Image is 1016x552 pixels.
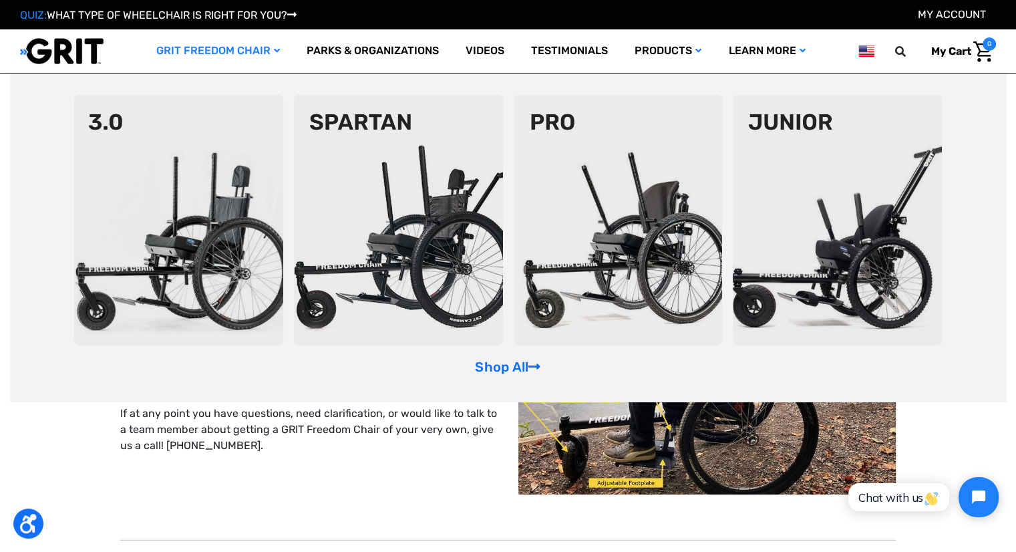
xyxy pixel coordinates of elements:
[475,359,540,375] a: Shop All
[973,41,993,62] img: Cart
[834,466,1010,529] iframe: Tidio Chat
[901,37,921,65] input: Search
[20,9,47,21] span: QUIZ:
[983,37,996,51] span: 0
[858,43,874,59] img: us.png
[733,95,942,346] img: junior-chair.png
[518,29,621,73] a: Testimonials
[514,95,723,346] img: pro-chair.png
[20,37,104,65] img: GRIT All-Terrain Wheelchair and Mobility Equipment
[918,8,986,21] a: Account
[715,29,818,73] a: Learn More
[452,29,518,73] a: Videos
[621,29,715,73] a: Products
[293,29,452,73] a: Parks & Organizations
[20,9,297,21] a: QUIZ:WHAT TYPE OF WHEELCHAIR IS RIGHT FOR YOU?
[921,37,996,65] a: Cart with 0 items
[294,95,503,346] img: spartan2.png
[74,95,283,346] img: 3point0.png
[143,29,293,73] a: GRIT Freedom Chair
[161,55,233,67] span: Phone Number
[120,406,498,454] p: If at any point you have questions, need clarification, or would like to talk to a team member ab...
[931,45,971,57] span: My Cart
